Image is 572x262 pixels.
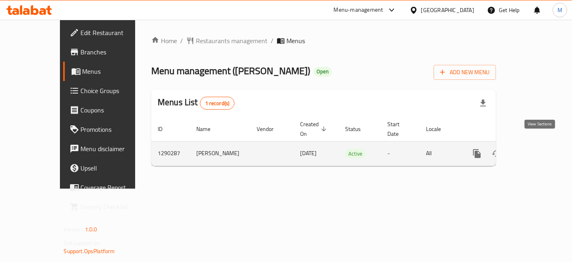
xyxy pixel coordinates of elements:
span: Upsell [81,163,149,173]
span: Locale [426,124,451,134]
button: Add New Menu [434,65,496,80]
span: Version: [64,224,84,235]
a: Restaurants management [186,36,267,46]
span: Created On [300,119,329,139]
h2: Menus List [158,96,235,110]
span: Promotions [81,125,149,134]
a: Support.OpsPlatform [64,246,115,256]
span: Grocery Checklist [81,202,149,212]
div: Open [313,67,332,77]
div: Menu-management [334,5,383,15]
nav: breadcrumb [151,36,496,46]
span: Choice Groups [81,86,149,96]
span: [DATE] [300,148,317,158]
li: / [271,36,274,46]
span: Menus [286,36,305,46]
span: Menus [82,67,149,76]
button: Change Status [487,144,506,163]
span: 1.0.0 [85,224,97,235]
span: Start Date [387,119,410,139]
span: Restaurants management [196,36,267,46]
span: Add New Menu [440,67,490,77]
a: Choice Groups [63,81,155,100]
span: Edit Restaurant [81,28,149,37]
a: Branches [63,42,155,62]
span: Get support on: [64,238,101,248]
span: Menu disclaimer [81,144,149,154]
a: Home [151,36,177,46]
table: enhanced table [151,117,551,166]
td: - [381,141,420,166]
span: Vendor [257,124,284,134]
a: Upsell [63,158,155,178]
span: M [558,6,562,15]
div: Total records count [200,97,235,110]
a: Menu disclaimer [63,139,155,158]
th: Actions [461,117,551,141]
td: 1290287 [151,141,190,166]
span: Branches [81,47,149,57]
li: / [180,36,183,46]
button: more [467,144,487,163]
a: Coverage Report [63,178,155,197]
div: Active [345,149,366,158]
a: Menus [63,62,155,81]
td: All [420,141,461,166]
span: Status [345,124,371,134]
span: Menu management ( [PERSON_NAME] ) [151,62,310,80]
td: [PERSON_NAME] [190,141,250,166]
span: Coverage Report [81,183,149,192]
a: Promotions [63,120,155,139]
span: Open [313,68,332,75]
span: ID [158,124,173,134]
a: Coupons [63,100,155,120]
a: Grocery Checklist [63,197,155,216]
a: Edit Restaurant [63,23,155,42]
span: Active [345,149,366,158]
span: Name [196,124,221,134]
span: Coupons [81,105,149,115]
span: 1 record(s) [200,100,235,107]
div: [GEOGRAPHIC_DATA] [421,6,474,15]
